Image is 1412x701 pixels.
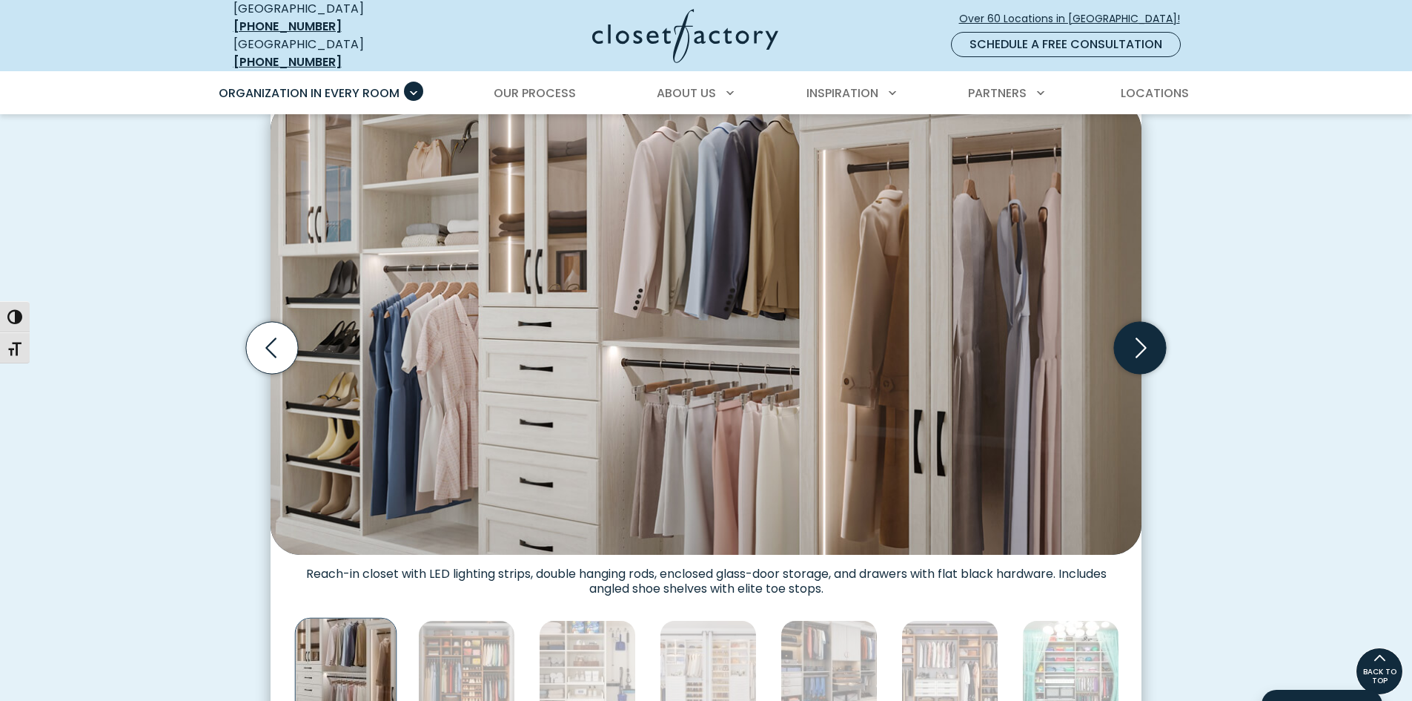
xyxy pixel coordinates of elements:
[951,32,1181,57] a: Schedule a Free Consultation
[208,73,1204,114] nav: Primary Menu
[1356,668,1402,685] span: BACK TO TOP
[958,6,1193,32] a: Over 60 Locations in [GEOGRAPHIC_DATA]!
[494,85,576,102] span: Our Process
[1108,316,1172,380] button: Next slide
[219,85,400,102] span: Organization in Every Room
[657,85,716,102] span: About Us
[233,53,342,70] a: [PHONE_NUMBER]
[271,555,1141,596] figcaption: Reach-in closet with LED lighting strips, double hanging rods, enclosed glass-door storage, and d...
[271,100,1141,554] img: Reach-in closet with elegant white wood cabinetry, LED lighting, and pull-out shoe storage and do...
[968,85,1027,102] span: Partners
[233,36,448,71] div: [GEOGRAPHIC_DATA]
[233,18,342,35] a: [PHONE_NUMBER]
[592,9,778,63] img: Closet Factory Logo
[240,316,304,380] button: Previous slide
[1121,85,1189,102] span: Locations
[1356,648,1403,695] a: BACK TO TOP
[806,85,878,102] span: Inspiration
[959,11,1192,27] span: Over 60 Locations in [GEOGRAPHIC_DATA]!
